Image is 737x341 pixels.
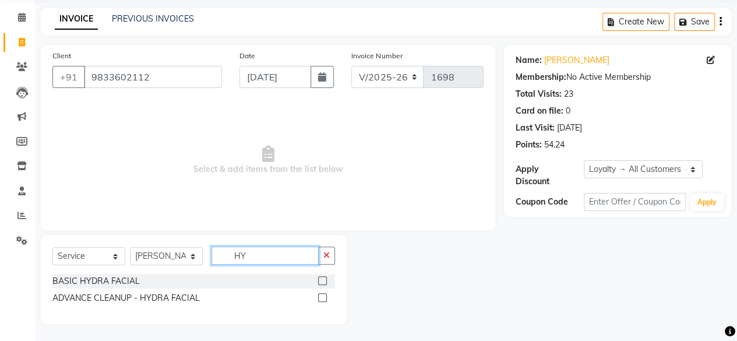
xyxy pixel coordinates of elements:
[55,9,98,30] a: INVOICE
[516,196,584,208] div: Coupon Code
[544,139,565,151] div: 54.24
[84,66,222,88] input: Search by Name/Mobile/Email/Code
[52,292,200,304] div: ADVANCE CLEANUP - HYDRA FACIAL
[516,71,566,83] div: Membership:
[516,163,584,188] div: Apply Discount
[516,88,562,100] div: Total Visits:
[351,51,402,61] label: Invoice Number
[584,193,686,211] input: Enter Offer / Coupon Code
[112,13,194,24] a: PREVIOUS INVOICES
[52,66,85,88] button: +91
[239,51,255,61] label: Date
[516,105,563,117] div: Card on file:
[690,194,724,211] button: Apply
[557,122,582,134] div: [DATE]
[52,102,484,219] span: Select & add items from the list below
[544,54,609,66] a: [PERSON_NAME]
[211,247,319,265] input: Search or Scan
[566,105,570,117] div: 0
[516,122,555,134] div: Last Visit:
[564,88,573,100] div: 23
[516,54,542,66] div: Name:
[52,275,140,287] div: BASIC HYDRA FACIAL
[52,51,71,61] label: Client
[674,13,715,31] button: Save
[516,71,720,83] div: No Active Membership
[602,13,669,31] button: Create New
[516,139,542,151] div: Points:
